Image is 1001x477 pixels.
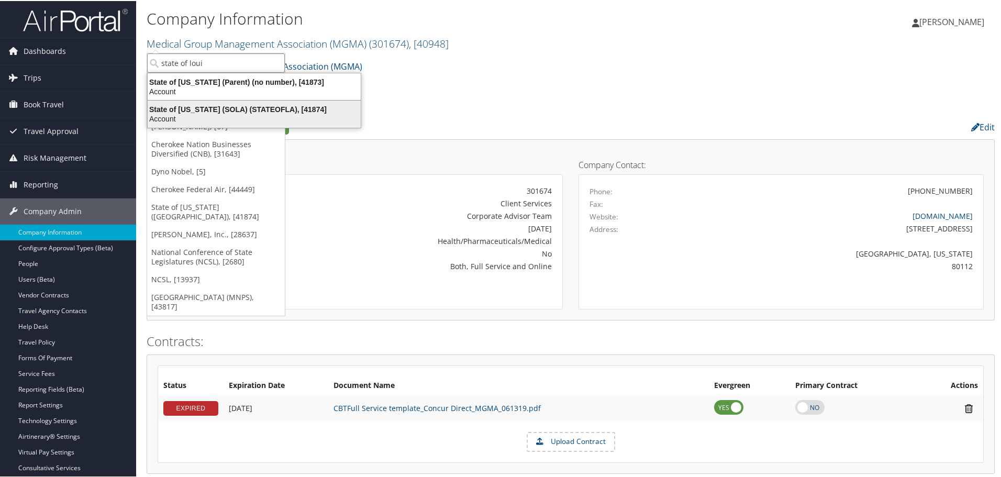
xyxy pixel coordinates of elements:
[24,171,58,197] span: Reporting
[590,185,613,196] label: Phone:
[908,184,973,195] div: [PHONE_NUMBER]
[302,260,552,271] div: Both, Full Service and Online
[689,260,973,271] div: 80112
[224,375,328,394] th: Expiration Date
[158,160,563,168] h4: Account Details:
[141,86,367,95] div: Account
[158,375,224,394] th: Status
[147,180,285,197] a: Cherokee Federal Air, [44449]
[24,197,82,224] span: Company Admin
[147,270,285,287] a: NCSL, [13937]
[302,222,552,233] div: [DATE]
[163,400,218,415] div: EXPIRED
[147,242,285,270] a: National Conference of State Legislatures (NCSL), [2680]
[917,375,983,394] th: Actions
[913,210,973,220] a: [DOMAIN_NAME]
[302,197,552,208] div: Client Services
[790,375,917,394] th: Primary Contract
[24,144,86,170] span: Risk Management
[141,113,367,123] div: Account
[229,403,323,412] div: Add/Edit Date
[302,235,552,246] div: Health/Pharmaceuticals/Medical
[709,375,791,394] th: Evergreen
[971,120,995,132] a: Edit
[912,5,995,37] a: [PERSON_NAME]
[24,91,64,117] span: Book Travel
[689,247,973,258] div: [GEOGRAPHIC_DATA], [US_STATE]
[23,7,128,31] img: airportal-logo.png
[590,223,618,234] label: Address:
[960,402,978,413] i: Remove Contract
[24,117,79,143] span: Travel Approval
[141,104,367,113] div: State of [US_STATE] (SOLA) (STATEOFLA), [41874]
[302,184,552,195] div: 301674
[147,117,707,135] h2: Company Profile:
[302,247,552,258] div: No
[689,222,973,233] div: [STREET_ADDRESS]
[919,15,984,27] span: [PERSON_NAME]
[409,36,449,50] span: , [ 40948 ]
[328,375,709,394] th: Document Name
[147,287,285,315] a: [GEOGRAPHIC_DATA] (MNPS), [43817]
[229,402,252,412] span: [DATE]
[302,209,552,220] div: Corporate Advisor Team
[528,432,614,450] label: Upload Contract
[333,402,541,412] a: CBTFull Service template_Concur Direct_MGMA_061319.pdf
[147,7,712,29] h1: Company Information
[369,36,409,50] span: ( 301674 )
[147,197,285,225] a: State of [US_STATE] ([GEOGRAPHIC_DATA]), [41874]
[141,76,367,86] div: State of [US_STATE] (Parent) (no number), [41873]
[579,160,984,168] h4: Company Contact:
[24,64,41,90] span: Trips
[147,225,285,242] a: [PERSON_NAME], Inc., [28637]
[147,162,285,180] a: Dyno Nobel, [5]
[590,198,603,208] label: Fax:
[590,210,618,221] label: Website:
[147,135,285,162] a: Cherokee Nation Businesses Diversified (CNB), [31643]
[147,36,449,50] a: Medical Group Management Association (MGMA)
[24,37,66,63] span: Dashboards
[147,52,285,72] input: Search Accounts
[147,331,995,349] h2: Contracts:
